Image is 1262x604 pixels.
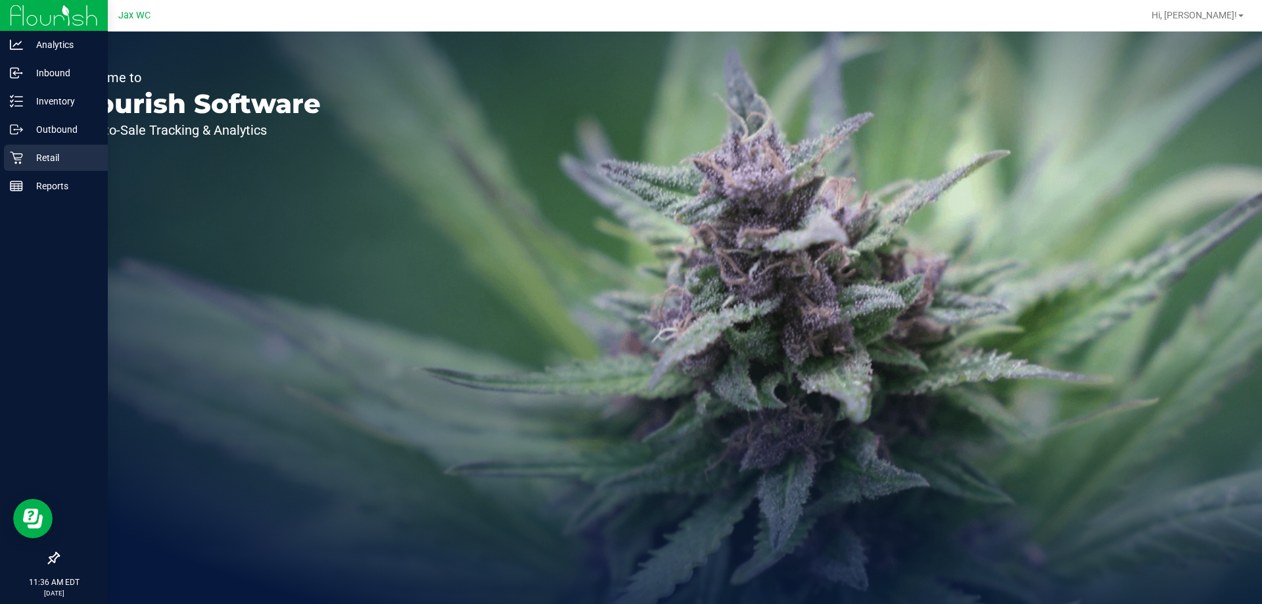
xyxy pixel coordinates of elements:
[10,123,23,136] inline-svg: Outbound
[6,576,102,588] p: 11:36 AM EDT
[1152,10,1237,20] span: Hi, [PERSON_NAME]!
[23,178,102,194] p: Reports
[23,150,102,166] p: Retail
[23,122,102,137] p: Outbound
[118,10,151,21] span: Jax WC
[10,66,23,80] inline-svg: Inbound
[71,124,321,137] p: Seed-to-Sale Tracking & Analytics
[71,91,321,117] p: Flourish Software
[23,93,102,109] p: Inventory
[10,95,23,108] inline-svg: Inventory
[23,37,102,53] p: Analytics
[13,499,53,538] iframe: Resource center
[23,65,102,81] p: Inbound
[10,179,23,193] inline-svg: Reports
[10,38,23,51] inline-svg: Analytics
[10,151,23,164] inline-svg: Retail
[71,71,321,84] p: Welcome to
[6,588,102,598] p: [DATE]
